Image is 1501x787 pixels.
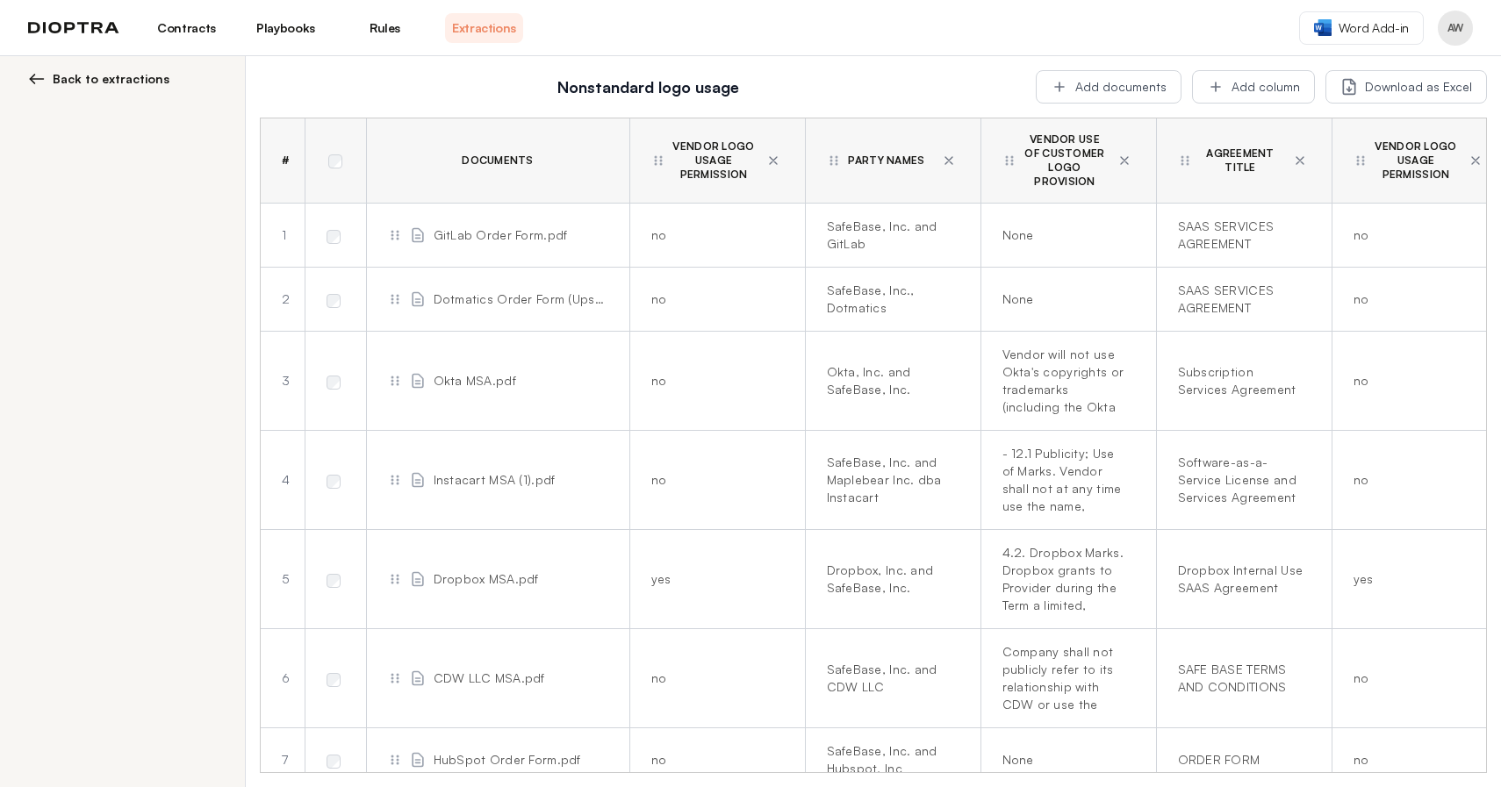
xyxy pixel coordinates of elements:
div: no [651,226,777,244]
div: SafeBase, Inc. and CDW LLC [827,661,952,696]
button: Add documents [1036,70,1181,104]
button: Add column [1192,70,1315,104]
div: Software-as-a-Service License and Services Agreement [1178,454,1303,506]
span: Word Add-in [1339,19,1409,37]
a: Extractions [445,13,523,43]
div: Company shall not publicly refer to its relationship with CDW or use the CDW's trademarks or logo... [1002,643,1128,713]
div: - 12.1 Publicity; Use of Marks. Vendor shall not at any time use the name, trademark(s) or trade ... [1002,445,1128,515]
div: no [651,669,777,687]
th: # [261,118,305,204]
button: Download as Excel [1325,70,1487,104]
a: Playbooks [247,13,325,43]
div: SafeBase, Inc., Dotmatics [827,282,952,317]
span: Vendor Logo Usage Permission [672,140,756,182]
button: Delete column [1289,150,1311,171]
span: CDW LLC MSA.pdf [434,669,545,687]
div: None [1002,751,1128,769]
button: Delete column [938,150,959,171]
div: None [1002,226,1128,244]
span: Party Names [848,154,925,168]
div: Vendor will not use Okta's copyrights or trademarks (including the Okta name and the Okta logo). [1002,346,1128,416]
span: Vendor Use of Customer Logo Provision [1023,132,1107,189]
button: Back to extractions [28,70,224,88]
td: 5 [261,530,305,629]
span: Instacart MSA (1).pdf [434,471,556,489]
div: no [1354,751,1479,769]
button: Delete column [763,150,784,171]
div: Subscription Services Agreement [1178,363,1303,398]
td: 6 [261,629,305,728]
div: no [1354,226,1479,244]
div: ORDER FORM [1178,751,1303,769]
span: Back to extractions [53,70,169,88]
span: GitLab Order Form.pdf [434,226,568,244]
img: left arrow [28,70,46,88]
div: no [651,751,777,769]
a: Word Add-in [1299,11,1424,45]
span: Agreement Title [1199,147,1282,175]
button: Delete column [1465,150,1486,171]
div: None [1002,290,1128,308]
span: Dotmatics Order Form (Upsell).pdf [434,290,608,308]
button: Profile menu [1438,11,1473,46]
td: 3 [261,332,305,431]
div: no [1354,471,1479,489]
span: HubSpot Order Form.pdf [434,751,581,769]
div: Okta, Inc. and SafeBase, Inc. [827,363,952,398]
div: SafeBase, Inc. and GitLab [827,218,952,253]
th: Documents [366,118,629,204]
div: no [1354,290,1479,308]
img: logo [28,22,119,34]
span: Dropbox MSA.pdf [434,570,539,588]
div: SAAS SERVICES AGREEMENT [1178,218,1303,253]
span: Vendor Logo Usage Permission [1375,140,1458,182]
h2: Nonstandard logo usage [270,75,1025,99]
div: SAFE BASE TERMS AND CONDITIONS [1178,661,1303,696]
div: SafeBase, Inc. and Maplebear Inc. dba Instacart [827,454,952,506]
div: no [651,471,777,489]
img: word [1314,19,1332,36]
div: no [651,372,777,390]
div: SAAS SERVICES AGREEMENT [1178,282,1303,317]
div: no [1354,372,1479,390]
div: no [1354,669,1479,687]
button: Delete column [1114,150,1135,171]
div: Dropbox, Inc. and SafeBase, Inc. [827,562,952,597]
div: SafeBase, Inc. and Hubspot, Inc [827,742,952,777]
div: yes [1354,570,1479,588]
div: Dropbox Internal Use SAAS Agreement [1178,562,1303,597]
div: 4.2. Dropbox Marks. Dropbox grants to Provider during the Term a limited, nonexclusive, revocable... [1002,544,1128,614]
a: Rules [346,13,424,43]
td: 1 [261,204,305,268]
div: yes [651,570,777,588]
a: Contracts [147,13,226,43]
td: 4 [261,431,305,530]
div: no [651,290,777,308]
span: Okta MSA.pdf [434,372,516,390]
td: 2 [261,268,305,332]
